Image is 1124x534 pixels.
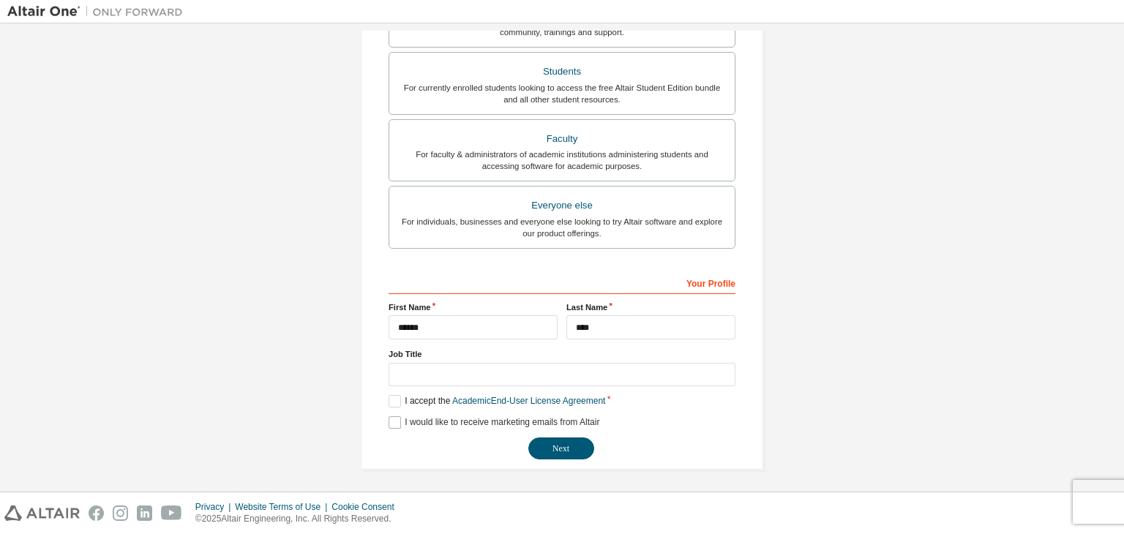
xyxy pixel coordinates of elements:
img: linkedin.svg [137,505,152,521]
div: Your Profile [389,271,735,294]
div: Website Terms of Use [235,501,331,513]
div: Students [398,61,726,82]
div: Privacy [195,501,235,513]
label: I would like to receive marketing emails from Altair [389,416,599,429]
div: Everyone else [398,195,726,216]
a: Academic End-User License Agreement [452,396,605,406]
label: Job Title [389,348,735,360]
div: Cookie Consent [331,501,402,513]
img: altair_logo.svg [4,505,80,521]
div: Faculty [398,129,726,149]
img: youtube.svg [161,505,182,521]
p: © 2025 Altair Engineering, Inc. All Rights Reserved. [195,513,403,525]
div: For individuals, businesses and everyone else looking to try Altair software and explore our prod... [398,216,726,239]
label: First Name [389,301,558,313]
img: Altair One [7,4,190,19]
img: instagram.svg [113,505,128,521]
label: Last Name [566,301,735,313]
div: For faculty & administrators of academic institutions administering students and accessing softwa... [398,148,726,172]
label: I accept the [389,395,605,407]
img: facebook.svg [89,505,104,521]
div: For currently enrolled students looking to access the free Altair Student Edition bundle and all ... [398,82,726,105]
button: Next [528,437,594,459]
